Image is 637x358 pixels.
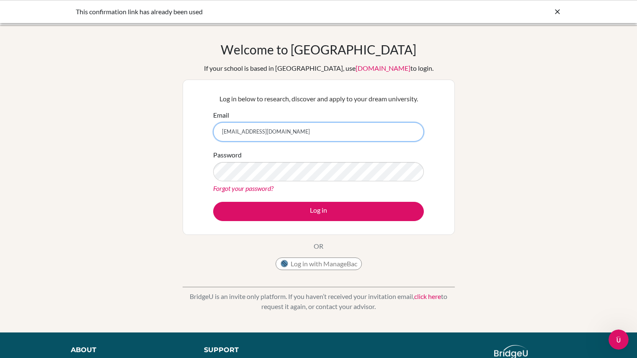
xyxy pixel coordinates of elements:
label: Password [213,150,242,160]
button: Log in with ManageBac [276,258,362,270]
label: Email [213,110,229,120]
iframe: Intercom live chat [609,330,629,350]
p: BridgeU is an invite only platform. If you haven’t received your invitation email, to request it ... [183,291,455,312]
a: [DOMAIN_NAME] [356,64,410,72]
a: Forgot your password? [213,184,273,192]
div: This confirmation link has already been used [76,7,436,17]
a: click here [414,292,441,300]
p: OR [314,241,323,251]
h1: Welcome to [GEOGRAPHIC_DATA] [221,42,416,57]
button: Log in [213,202,424,221]
div: Support [204,345,309,355]
p: Log in below to research, discover and apply to your dream university. [213,94,424,104]
div: About [71,345,185,355]
div: If your school is based in [GEOGRAPHIC_DATA], use to login. [204,63,433,73]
